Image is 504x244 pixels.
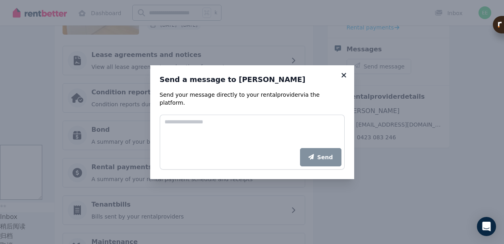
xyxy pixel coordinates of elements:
div: Open Intercom Messenger [477,217,496,236]
button: Send [300,148,341,166]
legend: Send your message directly to your via the platform. [160,91,345,107]
relin-hc: rental [261,92,300,98]
h3: Send a message to [PERSON_NAME] [160,75,345,84]
relin-origin: provider [277,92,300,98]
